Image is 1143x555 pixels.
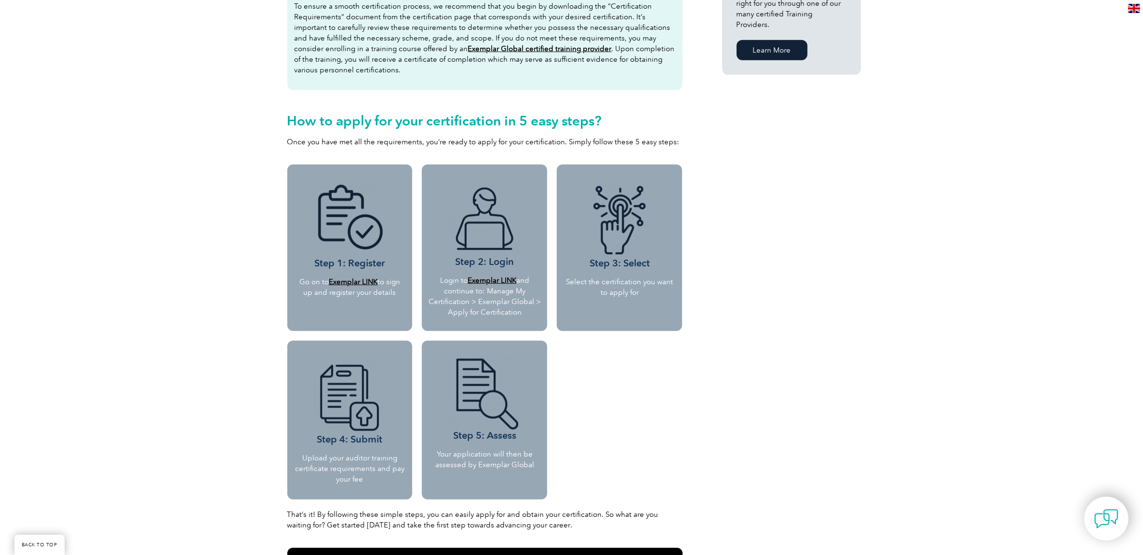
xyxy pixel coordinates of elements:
h3: Step 3: Select [564,185,675,269]
h3: Step 1: Register [295,185,405,269]
img: contact-chat.png [1094,507,1118,531]
p: That’s it! By following these simple steps, you can easily apply for and obtain your certificatio... [287,509,683,530]
p: Login to and continue to: Manage My Certification > Exemplar Global > Apply for Certification [428,275,541,318]
p: Upload your auditor training certificate requirements and pay your fee [295,453,405,485]
h3: Step 5: Assess [425,357,544,442]
p: Your application will then be assessed by Exemplar Global [425,449,544,470]
a: Exemplar Global certified training provider [468,44,612,53]
p: Go on to to sign up and register your details [295,277,405,298]
h2: How to apply for your certification in 5 easy steps? [287,113,683,128]
img: en [1128,4,1140,13]
a: Learn More [737,40,807,60]
h3: Step 4: Submit [295,361,405,445]
h3: Step 2: Login [428,183,541,268]
a: BACK TO TOP [14,535,65,555]
p: Once you have met all the requirements, you’re ready to apply for your certification. Simply foll... [287,137,683,147]
a: Exemplar LINK [468,276,516,285]
a: Exemplar LINK [329,277,377,286]
p: To ensure a smooth certification process, we recommend that you begin by downloading the “Certifi... [295,1,675,75]
p: Select the certification you want to apply for [564,277,675,298]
